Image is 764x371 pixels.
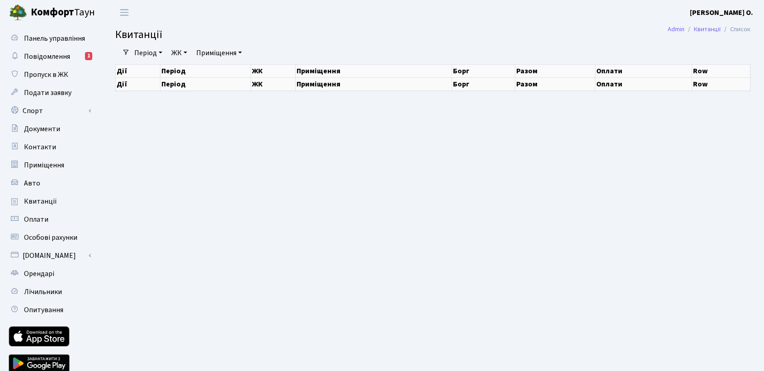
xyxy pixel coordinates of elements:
[5,120,95,138] a: Документи
[85,52,92,60] div: 1
[721,24,750,34] li: Список
[595,64,692,77] th: Оплати
[24,214,48,224] span: Оплати
[452,64,515,77] th: Борг
[9,4,27,22] img: logo.png
[24,178,40,188] span: Авто
[5,210,95,228] a: Оплати
[251,64,296,77] th: ЖК
[5,84,95,102] a: Подати заявку
[5,138,95,156] a: Контакти
[160,64,251,77] th: Період
[24,33,85,43] span: Панель управління
[24,233,77,243] span: Особові рахунки
[515,77,595,90] th: Разом
[595,77,692,90] th: Оплати
[515,64,595,77] th: Разом
[654,20,764,39] nav: breadcrumb
[24,52,70,62] span: Повідомлення
[5,156,95,174] a: Приміщення
[24,124,60,134] span: Документи
[24,196,57,206] span: Квитанції
[5,301,95,319] a: Опитування
[668,24,684,34] a: Admin
[24,287,62,297] span: Лічильники
[251,77,296,90] th: ЖК
[193,45,245,61] a: Приміщення
[24,70,68,80] span: Пропуск в ЖК
[31,5,74,19] b: Комфорт
[5,265,95,283] a: Орендарі
[5,247,95,265] a: [DOMAIN_NAME]
[131,45,166,61] a: Період
[116,64,160,77] th: Дії
[452,77,515,90] th: Борг
[690,7,753,18] a: [PERSON_NAME] О.
[5,102,95,120] a: Спорт
[690,8,753,18] b: [PERSON_NAME] О.
[168,45,191,61] a: ЖК
[5,29,95,48] a: Панель управління
[5,228,95,247] a: Особові рахунки
[160,77,251,90] th: Період
[115,27,162,43] span: Квитанції
[5,174,95,192] a: Авто
[24,305,63,315] span: Опитування
[5,283,95,301] a: Лічильники
[24,88,71,98] span: Подати заявку
[24,142,56,152] span: Контакти
[692,64,750,77] th: Row
[694,24,721,34] a: Квитанції
[24,160,64,170] span: Приміщення
[5,66,95,84] a: Пропуск в ЖК
[24,269,54,279] span: Орендарі
[5,48,95,66] a: Повідомлення1
[692,77,750,90] th: Row
[31,5,95,20] span: Таун
[295,64,452,77] th: Приміщення
[116,77,160,90] th: Дії
[5,192,95,210] a: Квитанції
[113,5,136,20] button: Переключити навігацію
[295,77,452,90] th: Приміщення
